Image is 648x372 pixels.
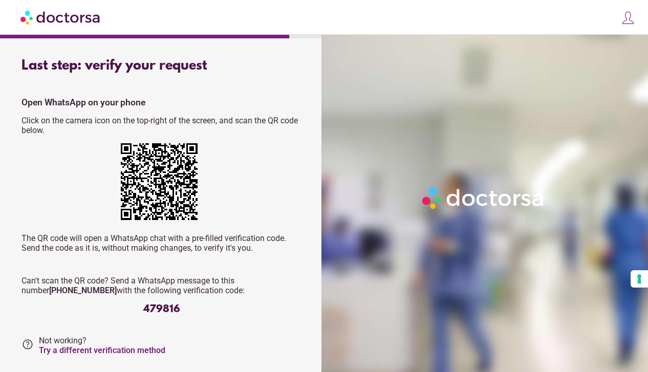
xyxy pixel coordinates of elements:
[39,336,165,355] span: Not working?
[21,303,301,315] div: 479816
[419,184,548,212] img: Logo-Doctorsa-trans-White-partial-flat.png
[21,97,145,107] strong: Open WhatsApp on your phone
[121,143,203,225] div: https://wa.me/+12673231263?text=My+request+verification+code+is+479816
[49,286,117,295] strong: [PHONE_NUMBER]
[21,58,301,74] div: Last step: verify your request
[21,233,301,253] p: The QR code will open a WhatsApp chat with a pre-filled verification code. Send the code as it is...
[631,270,648,288] button: Your consent preferences for tracking technologies
[39,345,165,355] a: Try a different verification method
[20,6,101,29] img: Doctorsa.com
[21,276,301,295] p: Can't scan the QR code? Send a WhatsApp message to this number with the following verification code:
[21,116,301,135] p: Click on the camera icon on the top-right of the screen, and scan the QR code below.
[621,11,635,25] img: icons8-customer-100.png
[121,143,198,220] img: 6D0xsrJdX4owT6YD2Kr8UpgT5YKZnGHyXwX54hPVlF1zlXAAAAAElFTkSuQmCC
[21,338,34,351] i: help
